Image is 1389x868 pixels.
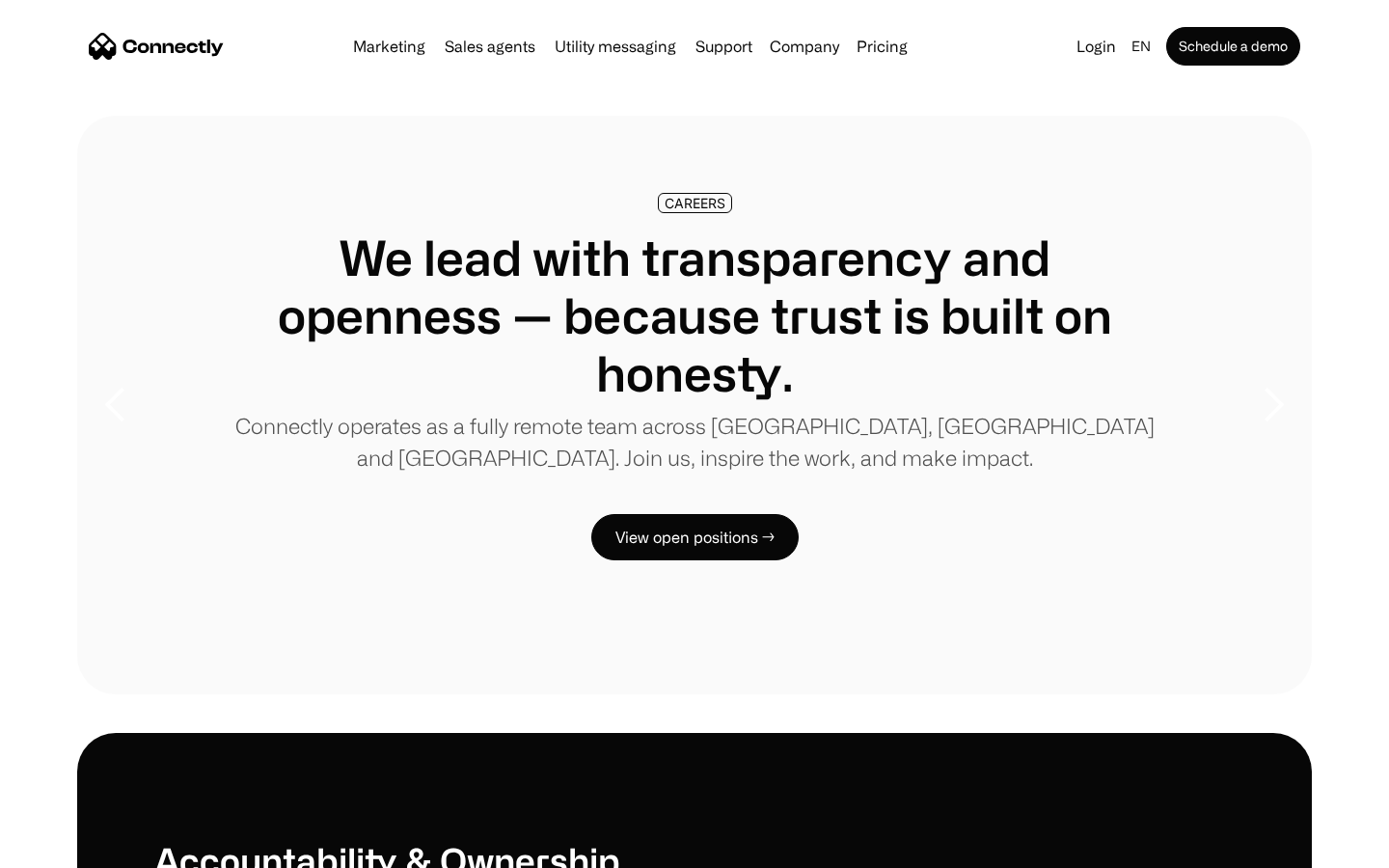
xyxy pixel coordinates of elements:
a: Support [688,39,760,54]
a: View open positions → [591,514,799,560]
aside: Language selected: English [19,832,116,861]
a: Login [1069,33,1124,60]
div: CAREERS [665,196,725,210]
a: Marketing [345,39,433,54]
a: Schedule a demo [1166,27,1300,66]
h1: We lead with transparency and openness — because trust is built on honesty. [231,229,1157,402]
a: Pricing [849,39,915,54]
div: en [1131,33,1151,60]
ul: Language list [39,834,116,861]
p: Connectly operates as a fully remote team across [GEOGRAPHIC_DATA], [GEOGRAPHIC_DATA] and [GEOGRA... [231,410,1157,474]
a: Sales agents [437,39,543,54]
a: Utility messaging [547,39,684,54]
div: Company [770,33,839,60]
